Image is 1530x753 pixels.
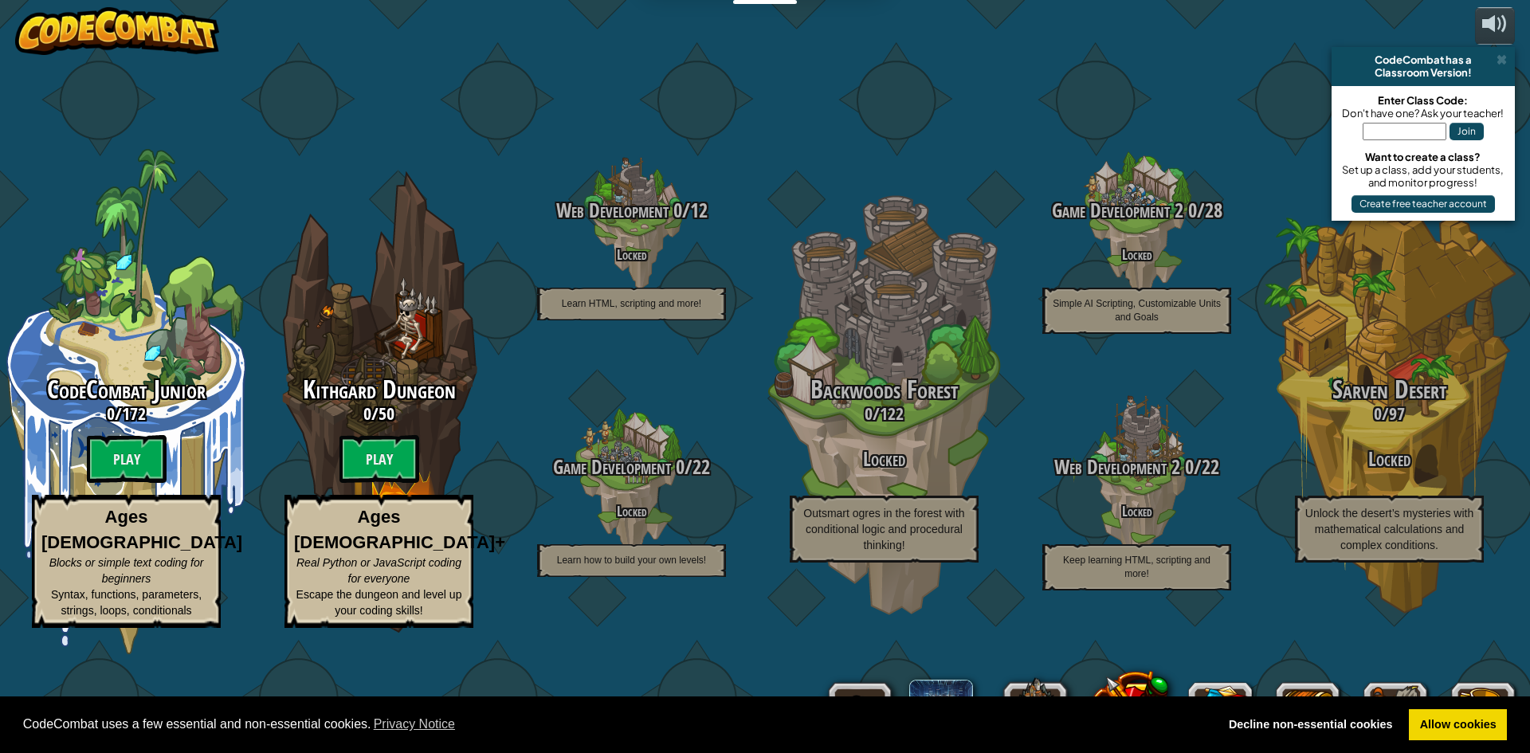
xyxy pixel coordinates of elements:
[1010,247,1263,262] h4: Locked
[1052,197,1183,224] span: Game Development 2
[1263,404,1516,423] h3: /
[296,588,462,617] span: Escape the dungeon and level up your coding skills!
[1340,94,1507,107] div: Enter Class Code:
[294,507,505,551] strong: Ages [DEMOGRAPHIC_DATA]+
[51,588,202,617] span: Syntax, functions, parameters, strings, loops, conditionals
[87,435,167,483] btn: Play
[122,402,146,426] span: 172
[880,402,904,426] span: 122
[296,556,461,585] span: Real Python or JavaScript coding for everyone
[865,402,873,426] span: 0
[1218,709,1403,741] a: deny cookies
[253,404,505,423] h3: /
[1409,709,1507,741] a: allow cookies
[505,200,758,222] h3: /
[505,504,758,519] h4: Locked
[1180,453,1194,480] span: 0
[671,453,685,480] span: 0
[758,449,1010,470] h3: Locked
[1389,402,1405,426] span: 97
[1183,197,1197,224] span: 0
[1340,151,1507,163] div: Want to create a class?
[505,247,758,262] h4: Locked
[1332,372,1447,406] span: Sarven Desert
[562,298,701,309] span: Learn HTML, scripting and more!
[1305,507,1473,551] span: Unlock the desert’s mysteries with mathematical calculations and complex conditions.
[253,149,505,654] div: Complete previous world to unlock
[505,457,758,478] h3: /
[1054,453,1180,480] span: Web Development 2
[15,7,219,55] img: CodeCombat - Learn how to code by playing a game
[47,372,206,406] span: CodeCombat Junior
[1263,449,1516,470] h3: Locked
[1010,504,1263,519] h4: Locked
[1475,7,1515,45] button: Adjust volume
[1450,123,1484,140] button: Join
[1340,107,1507,120] div: Don't have one? Ask your teacher!
[1340,163,1507,189] div: Set up a class, add your students, and monitor progress!
[669,197,682,224] span: 0
[339,435,419,483] btn: Play
[1338,53,1508,66] div: CodeCombat has a
[363,402,371,426] span: 0
[556,197,669,224] span: Web Development
[303,372,456,406] span: Kithgard Dungeon
[1374,402,1382,426] span: 0
[1351,195,1495,213] button: Create free teacher account
[1202,453,1219,480] span: 22
[803,507,964,551] span: Outsmart ogres in the forest with conditional logic and procedural thinking!
[49,556,204,585] span: Blocks or simple text coding for beginners
[371,712,458,736] a: learn more about cookies
[1010,457,1263,478] h3: /
[23,712,1206,736] span: CodeCombat uses a few essential and non-essential cookies.
[1205,197,1222,224] span: 28
[553,453,671,480] span: Game Development
[1010,200,1263,222] h3: /
[1063,555,1210,579] span: Keep learning HTML, scripting and more!
[692,453,710,480] span: 22
[810,372,959,406] span: Backwoods Forest
[557,555,706,566] span: Learn how to build your own levels!
[758,404,1010,423] h3: /
[690,197,708,224] span: 12
[1053,298,1221,323] span: Simple AI Scripting, Customizable Units and Goals
[1338,66,1508,79] div: Classroom Version!
[107,402,115,426] span: 0
[41,507,242,551] strong: Ages [DEMOGRAPHIC_DATA]
[379,402,394,426] span: 50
